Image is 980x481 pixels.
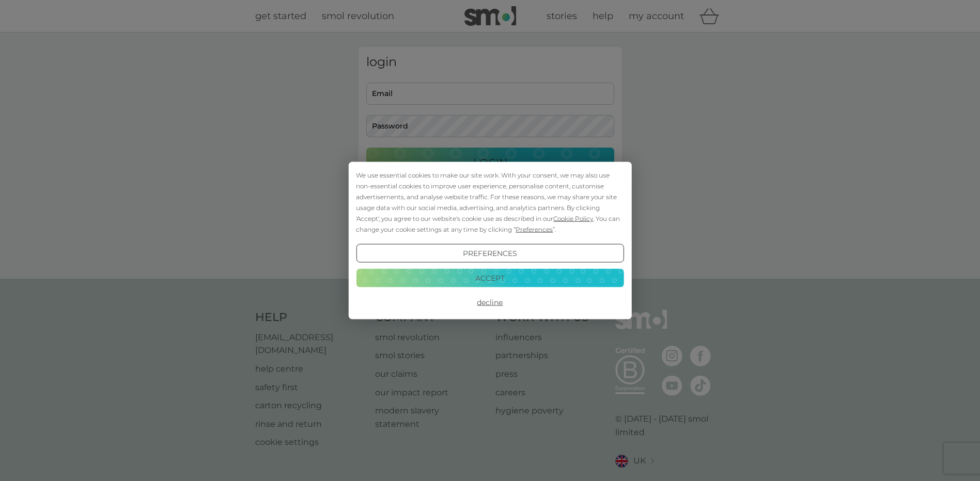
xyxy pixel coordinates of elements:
span: Preferences [516,226,553,233]
div: We use essential cookies to make our site work. With your consent, we may also use non-essential ... [356,170,624,235]
button: Preferences [356,244,624,263]
div: Cookie Consent Prompt [348,162,631,319]
button: Accept [356,268,624,287]
button: Decline [356,293,624,312]
span: Cookie Policy [553,215,593,222]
